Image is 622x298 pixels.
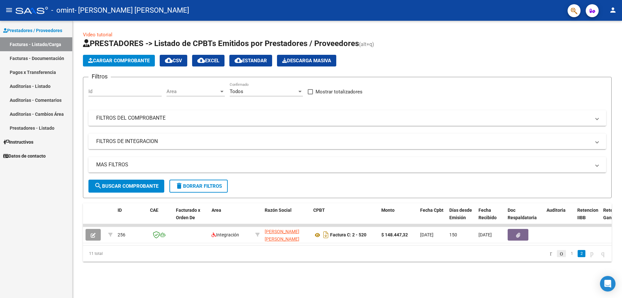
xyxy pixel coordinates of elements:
[359,41,374,47] span: (alt+q)
[94,183,158,189] span: Buscar Comprobante
[175,183,222,189] span: Borrar Filtros
[557,250,566,257] a: go to previous page
[96,161,591,168] mat-panel-title: MAS FILTROS
[83,245,188,262] div: 11 total
[167,89,219,94] span: Area
[235,56,242,64] mat-icon: cloud_download
[575,203,601,232] datatable-header-cell: Retencion IIBB
[449,232,457,237] span: 150
[316,88,363,96] span: Mostrar totalizadores
[330,232,366,238] strong: Factura C: 2 - 520
[577,248,586,259] li: page 2
[420,232,433,237] span: [DATE]
[547,208,566,213] span: Auditoria
[88,72,111,81] h3: Filtros
[544,203,575,232] datatable-header-cell: Auditoria
[147,203,173,232] datatable-header-cell: CAE
[609,6,617,14] mat-icon: person
[568,250,576,257] a: 1
[277,55,336,66] app-download-masive: Descarga masiva de comprobantes (adjuntos)
[277,55,336,66] button: Descarga Masiva
[88,110,606,126] mat-expansion-panel-header: FILTROS DEL COMPROBANTE
[313,208,325,213] span: CPBT
[508,208,537,220] span: Doc Respaldatoria
[83,32,112,38] a: Video tutorial
[150,208,158,213] span: CAE
[88,58,150,64] span: Cargar Comprobante
[118,232,125,237] span: 256
[418,203,447,232] datatable-header-cell: Fecha Cpbt
[600,276,616,292] div: Open Intercom Messenger
[447,203,476,232] datatable-header-cell: Días desde Emisión
[83,39,359,48] span: PRESTADORES -> Listado de CPBTs Emitidos por Prestadores / Proveedores
[175,182,183,190] mat-icon: delete
[115,203,147,232] datatable-header-cell: ID
[322,230,330,240] i: Descargar documento
[505,203,544,232] datatable-header-cell: Doc Respaldatoria
[235,58,267,64] span: Estandar
[3,152,46,160] span: Datos de contacto
[88,180,164,193] button: Buscar Comprobante
[547,250,555,257] a: go to first page
[229,55,272,66] button: Estandar
[3,27,62,34] span: Prestadores / Proveedores
[212,232,239,237] span: Integración
[3,138,33,146] span: Instructivos
[449,208,472,220] span: Días desde Emisión
[75,3,189,18] span: - [PERSON_NAME] [PERSON_NAME]
[230,89,243,94] span: Todos
[262,203,311,232] datatable-header-cell: Razón Social
[567,248,577,259] li: page 1
[197,58,219,64] span: EXCEL
[173,203,209,232] datatable-header-cell: Facturado x Orden De
[165,56,173,64] mat-icon: cloud_download
[118,208,122,213] span: ID
[94,182,102,190] mat-icon: search
[265,228,308,242] div: 27290834762
[212,208,221,213] span: Area
[578,250,585,257] a: 2
[88,134,606,149] mat-expansion-panel-header: FILTROS DE INTEGRACION
[311,203,379,232] datatable-header-cell: CPBT
[83,55,155,66] button: Cargar Comprobante
[176,208,200,220] span: Facturado x Orden De
[165,58,182,64] span: CSV
[265,208,292,213] span: Razón Social
[160,55,187,66] button: CSV
[598,250,607,257] a: go to last page
[381,232,408,237] strong: $ 148.447,32
[478,232,492,237] span: [DATE]
[197,56,205,64] mat-icon: cloud_download
[265,229,299,242] span: [PERSON_NAME] [PERSON_NAME]
[476,203,505,232] datatable-header-cell: Fecha Recibido
[96,114,591,122] mat-panel-title: FILTROS DEL COMPROBANTE
[420,208,443,213] span: Fecha Cpbt
[379,203,418,232] datatable-header-cell: Monto
[587,250,596,257] a: go to next page
[478,208,497,220] span: Fecha Recibido
[96,138,591,145] mat-panel-title: FILTROS DE INTEGRACION
[381,208,395,213] span: Monto
[209,203,253,232] datatable-header-cell: Area
[169,180,228,193] button: Borrar Filtros
[577,208,598,220] span: Retencion IIBB
[51,3,75,18] span: - omint
[192,55,225,66] button: EXCEL
[5,6,13,14] mat-icon: menu
[282,58,331,64] span: Descarga Masiva
[88,157,606,173] mat-expansion-panel-header: MAS FILTROS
